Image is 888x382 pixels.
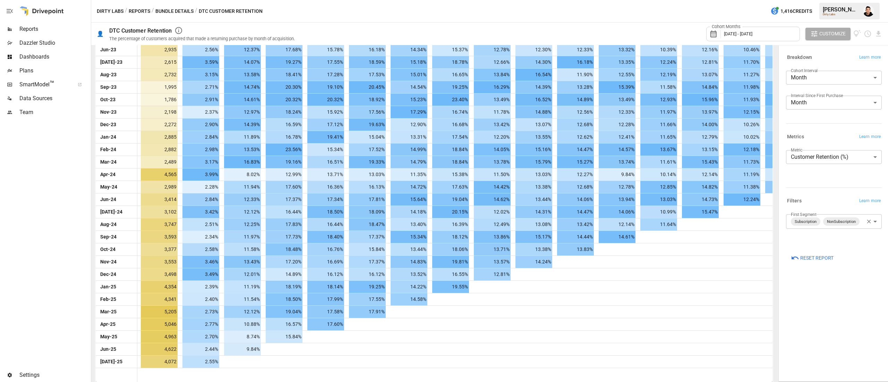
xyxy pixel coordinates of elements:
[141,206,178,218] span: 3,102
[599,94,635,106] span: 13.49%
[391,131,427,143] span: 13.31%
[99,119,117,131] span: Dec-23
[99,193,117,206] span: Jun-24
[125,7,127,16] div: /
[786,150,882,164] div: Customer Retention (%)
[682,131,719,143] span: 12.79%
[682,156,719,168] span: 15.43%
[349,218,386,231] span: 18.47%
[557,144,594,156] span: 14.47%
[859,133,881,140] span: Learn more
[141,69,178,81] span: 2,732
[307,168,344,181] span: 13.71%
[266,44,302,56] span: 17.68%
[182,44,219,56] span: 2.56%
[141,231,178,243] span: 3,593
[266,206,302,218] span: 16.44%
[640,206,677,218] span: 10.99%
[557,119,594,131] span: 12.68%
[768,5,815,18] button: 1,416Credits
[307,206,344,218] span: 18.50%
[99,144,117,156] span: Feb-24
[474,181,511,193] span: 14.42%
[391,81,427,93] span: 14.54%
[432,181,469,193] span: 17.63%
[391,119,427,131] span: 12.90%
[391,218,427,231] span: 13.40%
[182,106,219,118] span: 2.37%
[863,6,874,17] img: Francisco Sanchez
[182,156,219,168] span: 3.17%
[141,181,178,193] span: 2,989
[141,144,178,156] span: 2,882
[791,211,817,217] label: First Segment
[474,94,511,106] span: 13.49%
[307,156,344,168] span: 16.51%
[182,69,219,81] span: 3.15%
[682,168,719,181] span: 12.14%
[682,69,719,81] span: 13.07%
[557,81,594,93] span: 13.28%
[864,30,872,38] button: Schedule report
[266,144,302,156] span: 23.56%
[266,56,302,68] span: 19.27%
[474,106,511,118] span: 11.78%
[307,44,344,56] span: 15.78%
[640,94,677,106] span: 12.93%
[182,168,219,181] span: 3.99%
[515,131,552,143] span: 13.55%
[599,69,635,81] span: 12.55%
[224,81,261,93] span: 14.74%
[307,106,344,118] span: 15.92%
[141,56,178,68] span: 2,615
[141,44,178,56] span: 2,935
[182,94,219,106] span: 2.91%
[432,144,469,156] span: 18.84%
[182,56,219,68] span: 3.59%
[266,193,302,206] span: 17.37%
[724,56,760,68] span: 11.70%
[515,206,552,218] span: 14.31%
[349,131,386,143] span: 15.04%
[599,181,635,193] span: 12.78%
[432,168,469,181] span: 15.38%
[599,193,635,206] span: 13.94%
[682,81,719,93] span: 14.84%
[819,29,846,38] span: Customize
[99,44,117,56] span: Jun-23
[99,206,123,218] span: [DATE]-24
[515,56,552,68] span: 14.30%
[266,81,302,93] span: 20.30%
[141,168,178,181] span: 4,565
[391,206,427,218] span: 14.18%
[515,119,552,131] span: 13.07%
[182,181,219,193] span: 2.28%
[474,119,511,131] span: 13.42%
[224,106,261,118] span: 12.97%
[791,68,818,73] label: Cohort Interval
[99,168,117,181] span: Apr-24
[515,168,552,181] span: 13.03%
[391,193,427,206] span: 15.64%
[557,156,594,168] span: 15.27%
[599,119,635,131] span: 12.28%
[765,69,802,81] span: 10.21%
[224,56,261,68] span: 14.07%
[474,56,511,68] span: 12.66%
[349,69,386,81] span: 17.53%
[349,168,386,181] span: 13.03%
[474,156,511,168] span: 13.78%
[349,181,386,193] span: 16.13%
[19,94,89,103] span: Data Sources
[786,71,882,85] div: Month
[765,56,802,68] span: 11.13%
[141,81,178,93] span: 1,995
[640,119,677,131] span: 11.66%
[432,44,469,56] span: 15.37%
[266,168,302,181] span: 12.99%
[640,56,677,68] span: 12.24%
[787,197,802,205] h6: Filters
[99,156,118,168] span: Mar-24
[349,206,386,218] span: 18.09%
